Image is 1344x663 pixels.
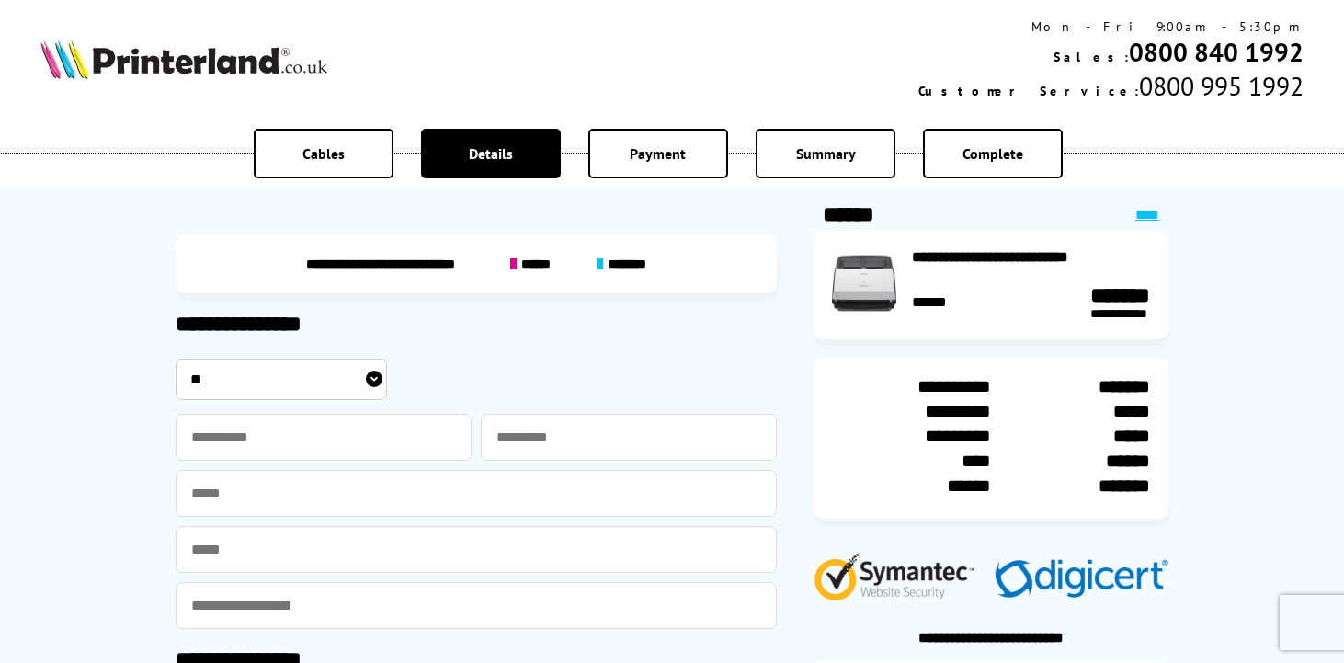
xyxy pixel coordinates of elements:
a: 0800 840 1992 [1129,35,1304,69]
span: Details [469,144,513,163]
div: Mon - Fri 9:00am - 5:30pm [918,18,1304,35]
span: Complete [962,144,1023,163]
span: 0800 995 1992 [1139,69,1304,103]
span: Sales: [1054,49,1129,65]
span: Customer Service: [918,83,1139,99]
span: Payment [630,144,686,163]
img: Printerland Logo [40,39,327,79]
span: Cables [302,144,345,163]
span: Summary [796,144,856,163]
